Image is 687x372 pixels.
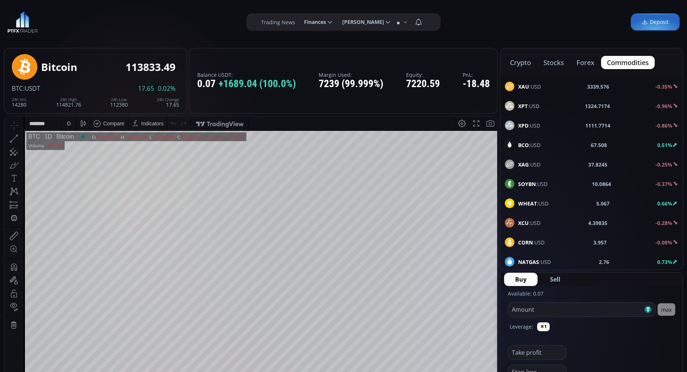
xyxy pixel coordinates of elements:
b: 5.067 [596,200,610,207]
b: BCO [518,142,529,149]
div: 3.427K [43,26,58,32]
div: Indicators [137,4,159,10]
div: auto [479,296,489,302]
a: Deposit [631,14,680,31]
div: -18.48 [463,78,490,90]
b: 3339.576 [587,83,609,90]
div: 7220.59 [406,78,440,90]
div: Go to [98,292,110,306]
span: Buy [515,275,527,284]
label: Equity: [406,72,440,78]
b: -0.35% [655,83,672,90]
div: 0.07 [197,78,296,90]
b: XPD [518,122,528,129]
div: 112380 [110,97,128,107]
div:  [7,98,12,105]
div: −437.75 (−0.38%) [201,18,239,24]
button: crypto [504,56,537,69]
div: Bitcoin [47,17,69,24]
div: 14280 [12,97,27,107]
span: :USD [518,102,539,110]
button: 08:25:09 (UTC) [407,292,447,306]
b: XPT [518,103,528,110]
div: log [467,296,474,302]
b: WHEAT [518,200,537,207]
span: Sell [550,275,560,284]
div: 3m [48,296,55,302]
b: 1111.7714 [585,122,610,129]
div: Toggle Auto Scale [477,292,492,306]
b: -0.08% [655,239,672,246]
button: ✕1 [537,322,550,331]
label: Available: 0.07 [508,290,543,297]
b: -0.28% [655,219,672,226]
div: 1y [37,296,43,302]
span: :USD [518,258,551,266]
b: 2.76 [599,258,609,266]
b: 0.73% [657,258,672,265]
div: BTC [24,17,36,24]
div: 114821.76 [120,18,142,24]
b: XAU [518,83,529,90]
span: :USD [518,161,540,168]
b: XAG [518,161,529,168]
div: 113833.49 [126,61,176,73]
span: 17.65 [138,85,154,92]
span: :USDT [23,84,40,93]
div: D [62,4,66,10]
b: XCU [518,219,529,226]
b: 0.51% [657,142,672,149]
span: :USD [518,141,540,149]
b: 10.0864 [592,180,611,188]
div: 113833.49 [177,18,199,24]
div: 1m [60,296,67,302]
div: C [173,18,177,24]
label: Leverage: [510,323,533,330]
button: Buy [504,273,538,286]
button: stocks [538,56,570,69]
img: LOGO [7,11,38,33]
div: 114271.23 [92,18,114,24]
b: 4.39835 [589,219,608,227]
div: 24h Change [157,97,179,102]
div: 24h Low [110,97,128,102]
div: Hide Drawings Toolbar [17,275,20,285]
button: commodities [601,56,655,69]
span: 0.02% [158,85,176,92]
span: +1689.04 (100.0%) [218,78,296,90]
span: Finances [299,15,326,29]
label: Trading News [261,18,295,26]
div: H [116,18,120,24]
button: Sell [539,273,571,286]
span: [PERSON_NAME] [337,15,384,29]
div: Bitcoin [41,61,77,73]
b: SOYBN [518,180,536,187]
div: L [145,18,148,24]
b: 1324.7174 [585,102,610,110]
b: -0.25% [655,161,672,168]
b: CORN [518,239,533,246]
b: 0.66% [657,200,672,207]
span: :USD [518,219,540,227]
button: forex [571,56,600,69]
span: Deposit [642,18,669,26]
label: PnL: [463,72,490,78]
div: Toggle Log Scale [464,292,477,306]
div: 114821.76 [56,97,81,107]
b: 3.957 [593,239,607,246]
b: -0.37% [655,180,672,187]
span: :USD [518,122,540,129]
div: Toggle Percentage [454,292,464,306]
b: 37.8245 [589,161,608,168]
div: 5y [26,296,32,302]
b: 67.508 [591,141,607,149]
span: :USD [518,239,545,246]
div: Market open [75,17,82,24]
div: 24h Vol. [12,97,27,102]
b: NATGAS [518,258,539,265]
span: :USD [518,180,547,188]
span: BTC [12,84,23,93]
b: -0.96% [655,103,672,110]
div: Volume [24,26,40,32]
